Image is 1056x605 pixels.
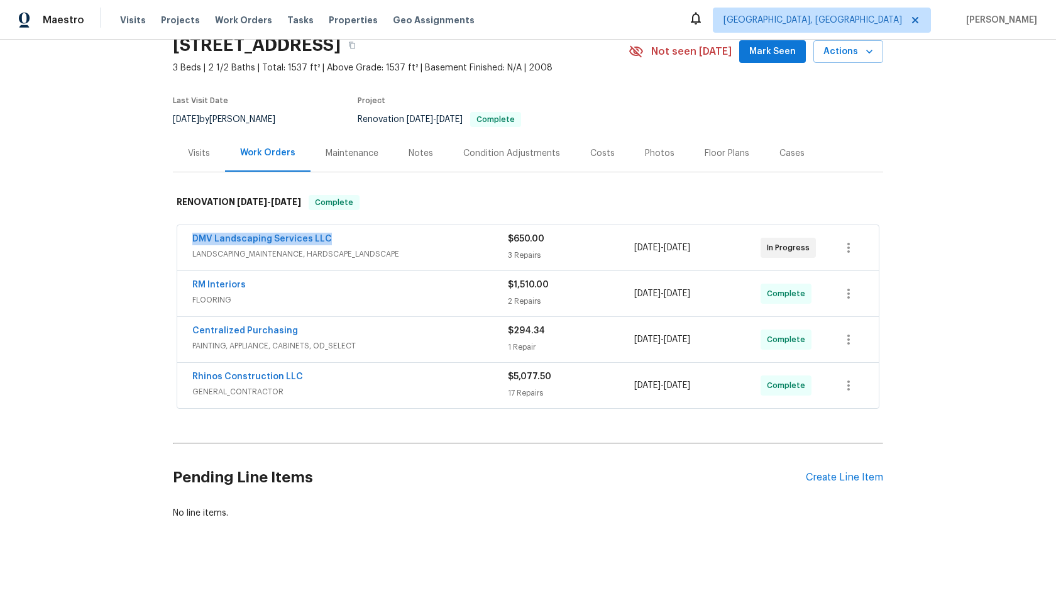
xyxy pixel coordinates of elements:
[471,116,520,123] span: Complete
[287,16,314,25] span: Tasks
[634,243,661,252] span: [DATE]
[749,44,796,60] span: Mark Seen
[634,381,661,390] span: [DATE]
[823,44,873,60] span: Actions
[739,40,806,64] button: Mark Seen
[173,115,199,124] span: [DATE]
[192,280,246,289] a: RM Interiors
[192,340,508,352] span: PAINTING, APPLIANCE, CABINETS, OD_SELECT
[664,243,690,252] span: [DATE]
[508,387,634,399] div: 17 Repairs
[192,248,508,260] span: LANDSCAPING_MAINTENANCE, HARDSCAPE_LANDSCAPE
[173,507,883,519] div: No line items.
[961,14,1037,26] span: [PERSON_NAME]
[173,112,290,127] div: by [PERSON_NAME]
[508,326,545,335] span: $294.34
[341,34,363,57] button: Copy Address
[664,381,690,390] span: [DATE]
[173,62,629,74] span: 3 Beds | 2 1/2 Baths | Total: 1537 ft² | Above Grade: 1537 ft² | Basement Finished: N/A | 2008
[508,295,634,308] div: 2 Repairs
[120,14,146,26] span: Visits
[664,335,690,344] span: [DATE]
[407,115,433,124] span: [DATE]
[192,386,508,398] span: GENERAL_CONTRACTOR
[705,147,749,160] div: Floor Plans
[173,448,806,507] h2: Pending Line Items
[329,14,378,26] span: Properties
[634,333,690,346] span: -
[634,289,661,298] span: [DATE]
[310,196,358,209] span: Complete
[508,235,544,243] span: $650.00
[393,14,475,26] span: Geo Assignments
[651,45,732,58] span: Not seen [DATE]
[634,241,690,254] span: -
[634,379,690,392] span: -
[645,147,674,160] div: Photos
[237,197,267,206] span: [DATE]
[767,379,810,392] span: Complete
[173,39,341,52] h2: [STREET_ADDRESS]
[237,197,301,206] span: -
[192,372,303,381] a: Rhinos Construction LLC
[664,289,690,298] span: [DATE]
[508,341,634,353] div: 1 Repair
[192,235,332,243] a: DMV Landscaping Services LLC
[173,182,883,223] div: RENOVATION [DATE]-[DATE]Complete
[409,147,433,160] div: Notes
[188,147,210,160] div: Visits
[192,294,508,306] span: FLOORING
[767,241,815,254] span: In Progress
[240,147,295,159] div: Work Orders
[508,372,551,381] span: $5,077.50
[806,472,883,484] div: Create Line Item
[358,115,521,124] span: Renovation
[407,115,463,124] span: -
[508,280,549,289] span: $1,510.00
[590,147,615,160] div: Costs
[177,195,301,210] h6: RENOVATION
[767,287,810,300] span: Complete
[271,197,301,206] span: [DATE]
[215,14,272,26] span: Work Orders
[326,147,378,160] div: Maintenance
[723,14,902,26] span: [GEOGRAPHIC_DATA], [GEOGRAPHIC_DATA]
[173,97,228,104] span: Last Visit Date
[767,333,810,346] span: Complete
[463,147,560,160] div: Condition Adjustments
[634,335,661,344] span: [DATE]
[779,147,805,160] div: Cases
[634,287,690,300] span: -
[43,14,84,26] span: Maestro
[161,14,200,26] span: Projects
[192,326,298,335] a: Centralized Purchasing
[358,97,385,104] span: Project
[508,249,634,262] div: 3 Repairs
[813,40,883,64] button: Actions
[436,115,463,124] span: [DATE]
